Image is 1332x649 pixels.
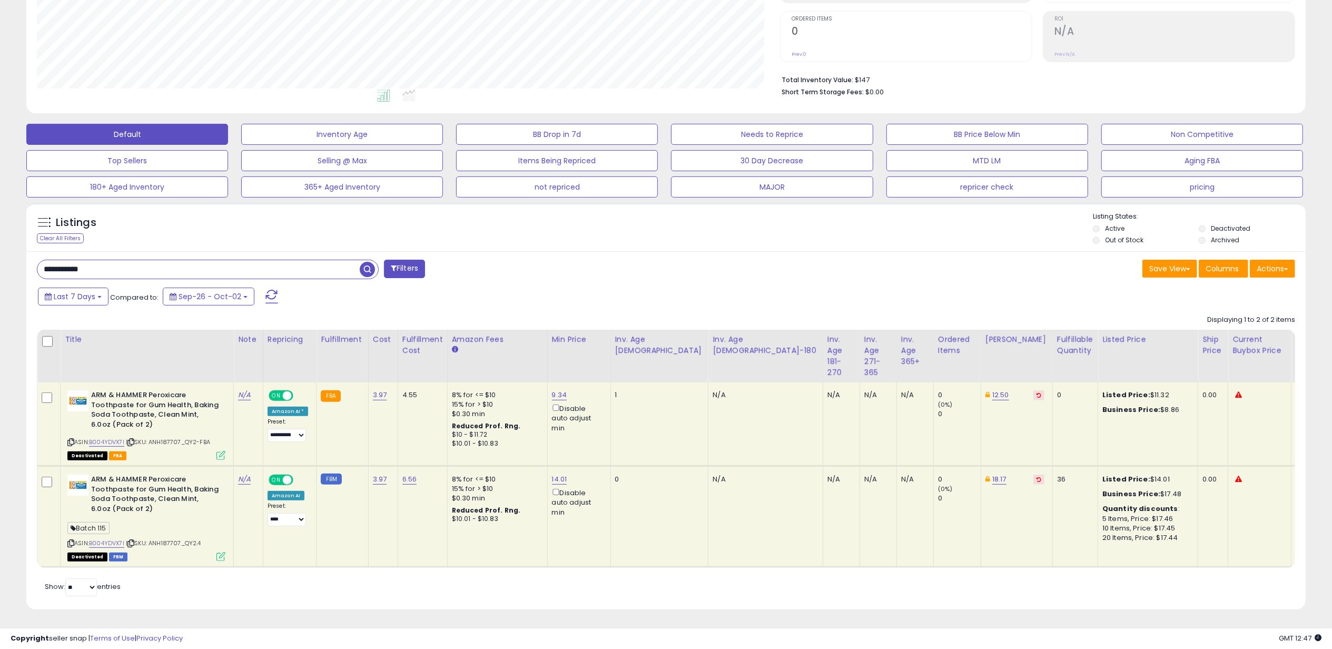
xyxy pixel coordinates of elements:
div: Fulfillment Cost [402,334,443,356]
a: N/A [238,474,251,485]
button: Needs to Reprice [671,124,873,145]
span: Ordered Items [792,16,1032,22]
button: BB Drop in 7d [456,124,658,145]
div: Note [238,334,259,345]
div: Ordered Items [938,334,976,356]
span: Sep-26 - Oct-02 [179,291,241,302]
div: Cost [373,334,393,345]
div: seller snap | | [11,634,183,644]
a: 3.97 [373,474,387,485]
a: 9.34 [552,390,567,400]
div: $14.01 [1102,475,1190,484]
div: Preset: [268,503,309,526]
button: 180+ Aged Inventory [26,176,228,198]
span: Last 7 Days [54,291,95,302]
div: Disable auto adjust min [552,402,603,433]
span: FBA [109,451,127,460]
small: FBA [321,390,340,402]
div: Clear All Filters [37,233,84,243]
b: Short Term Storage Fees: [782,87,864,96]
a: Privacy Policy [136,633,183,643]
div: 1 [615,390,700,400]
button: Top Sellers [26,150,228,171]
div: N/A [864,390,889,400]
button: BB Price Below Min [886,124,1088,145]
a: B004YDVX7I [89,539,124,548]
div: Repricing [268,334,312,345]
a: B004YDVX7I [89,438,124,447]
div: $0.30 min [452,494,539,503]
div: 0 [938,475,981,484]
li: $147 [782,73,1287,85]
div: Inv. Age [DEMOGRAPHIC_DATA] [615,334,704,356]
a: 6.56 [402,474,417,485]
div: $11.32 [1102,390,1190,400]
div: Inv. Age 181-270 [827,334,855,378]
button: not repriced [456,176,658,198]
div: ASIN: [67,390,225,459]
div: Preset: [268,418,309,442]
div: 5 Items, Price: $17.46 [1102,514,1190,524]
button: MTD LM [886,150,1088,171]
button: Non Competitive [1101,124,1303,145]
h2: N/A [1054,25,1295,40]
div: $10.01 - $10.83 [452,439,539,448]
b: ARM & HAMMER Peroxicare Toothpaste for Gum Health, Baking Soda Toothpaste, Clean Mint, 6.0oz (Pac... [91,475,219,516]
div: Disable auto adjust min [552,487,603,517]
h2: 0 [792,25,1032,40]
button: Selling @ Max [241,150,443,171]
div: Inv. Age [DEMOGRAPHIC_DATA]-180 [713,334,818,356]
button: Inventory Age [241,124,443,145]
button: Default [26,124,228,145]
div: N/A [713,475,814,484]
a: Terms of Use [90,633,135,643]
div: 4.55 [402,390,439,400]
span: Batch 115 [67,522,110,534]
div: 0 [1057,390,1090,400]
div: N/A [864,475,889,484]
button: Filters [384,260,425,278]
b: Total Inventory Value: [782,75,853,84]
div: $17.48 [1102,489,1190,499]
div: Current Buybox Price [1232,334,1287,356]
div: Inv. Age 365+ [901,334,929,367]
div: 8% for <= $10 [452,390,539,400]
span: $0.00 [865,87,884,97]
div: Ship Price [1202,334,1224,356]
div: $10.01 - $10.83 [452,515,539,524]
button: Sep-26 - Oct-02 [163,288,254,306]
button: repricer check [886,176,1088,198]
span: OFF [292,391,309,400]
span: ON [270,476,283,485]
div: Amazon AI * [268,407,309,416]
label: Active [1105,224,1124,233]
a: 14.01 [552,474,567,485]
span: ROI [1054,16,1295,22]
a: 18.17 [992,474,1007,485]
span: Compared to: [110,292,159,302]
div: N/A [901,475,925,484]
small: FBM [321,474,341,485]
div: $10 - $11.72 [452,430,539,439]
small: Prev: 0 [792,51,806,57]
div: : [1102,504,1190,514]
label: Deactivated [1211,224,1250,233]
b: Quantity discounts [1102,504,1178,514]
div: Amazon AI [268,491,304,500]
div: 36 [1057,475,1090,484]
button: MAJOR [671,176,873,198]
b: Listed Price: [1102,390,1150,400]
small: Prev: N/A [1054,51,1075,57]
button: Last 7 Days [38,288,108,306]
div: 0.00 [1202,390,1220,400]
p: Listing States: [1093,212,1306,222]
a: 12.50 [992,390,1009,400]
div: N/A [827,475,852,484]
strong: Copyright [11,633,49,643]
span: All listings that are unavailable for purchase on Amazon for any reason other than out-of-stock [67,553,107,562]
button: pricing [1101,176,1303,198]
img: 41LsyaHhUlL._SL40_.jpg [67,475,88,496]
div: 15% for > $10 [452,400,539,409]
span: OFF [292,476,309,485]
button: Columns [1199,260,1248,278]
